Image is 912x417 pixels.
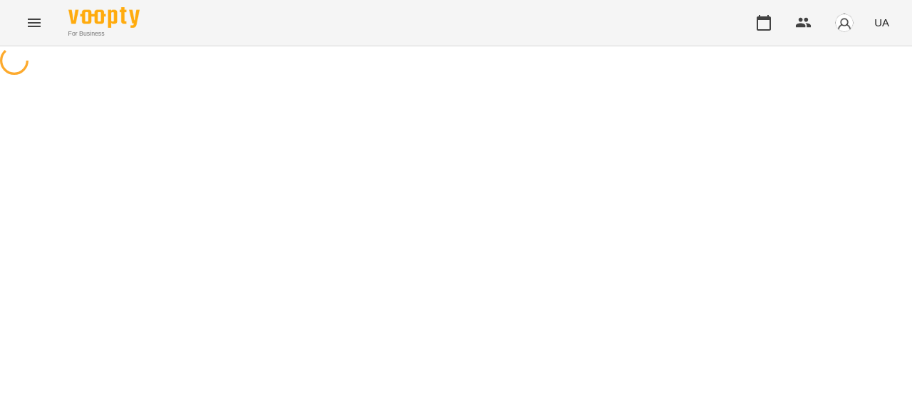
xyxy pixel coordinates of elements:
img: Voopty Logo [68,7,140,28]
span: For Business [68,29,140,38]
span: UA [874,15,889,30]
button: Menu [17,6,51,40]
img: avatar_s.png [834,13,854,33]
button: UA [869,9,895,36]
